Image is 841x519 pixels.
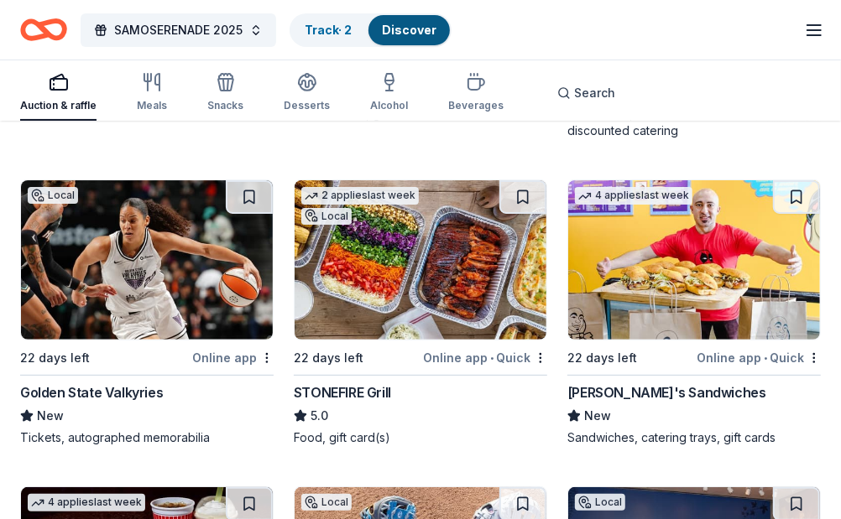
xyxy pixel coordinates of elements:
a: Home [20,10,67,49]
button: Alcohol [370,65,408,121]
span: Search [574,83,615,103]
a: Discover [382,23,436,37]
img: Image for STONEFIRE Grill [295,180,546,340]
img: Image for Ike's Sandwiches [568,180,820,340]
div: Golden State Valkyries [20,382,163,402]
div: Beverages [448,99,504,112]
div: [PERSON_NAME]'s Sandwiches [567,382,766,402]
div: Auction & raffle [20,99,97,112]
span: • [764,351,767,365]
div: Gift card(s), free chicken sandwich card(s), discounted catering [567,106,821,139]
button: Track· 2Discover [290,13,452,47]
div: Online app Quick [697,347,821,368]
button: Snacks [207,65,243,121]
span: New [584,406,611,426]
div: Local [28,187,78,204]
div: Meals [137,99,167,112]
div: 2 applies last week [301,187,419,205]
a: Image for STONEFIRE Grill2 applieslast weekLocal22 days leftOnline app•QuickSTONEFIRE Grill5.0Foo... [294,179,547,446]
div: 4 applies last week [28,494,145,511]
div: 22 days left [294,348,363,368]
button: Search [544,76,629,110]
div: STONEFIRE Grill [294,382,391,402]
div: Online app [192,347,274,368]
a: Image for Golden State ValkyriesLocal22 days leftOnline appGolden State ValkyriesNewTickets, auto... [20,179,274,446]
div: 22 days left [20,348,90,368]
div: Local [301,208,352,225]
div: Online app Quick [423,347,547,368]
span: 5.0 [311,406,328,426]
button: Auction & raffle [20,65,97,121]
div: Desserts [284,99,330,112]
button: Meals [137,65,167,121]
a: Image for Ike's Sandwiches4 applieslast week22 days leftOnline app•Quick[PERSON_NAME]'s Sandwiche... [567,179,821,446]
div: Food, gift card(s) [294,429,547,446]
span: SAMOSERENADE 2025 [114,20,243,40]
img: Image for Golden State Valkyries [21,180,273,340]
button: SAMOSERENADE 2025 [81,13,276,47]
span: • [490,351,494,365]
button: Desserts [284,65,330,121]
div: 22 days left [567,348,637,368]
div: Tickets, autographed memorabilia [20,429,274,446]
div: Local [301,494,352,511]
a: Track· 2 [305,23,352,37]
div: Local [575,494,625,511]
div: Sandwiches, catering trays, gift cards [567,429,821,446]
span: New [37,406,64,426]
div: Alcohol [370,99,408,112]
div: Snacks [207,99,243,112]
div: 4 applies last week [575,187,692,205]
button: Beverages [448,65,504,121]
